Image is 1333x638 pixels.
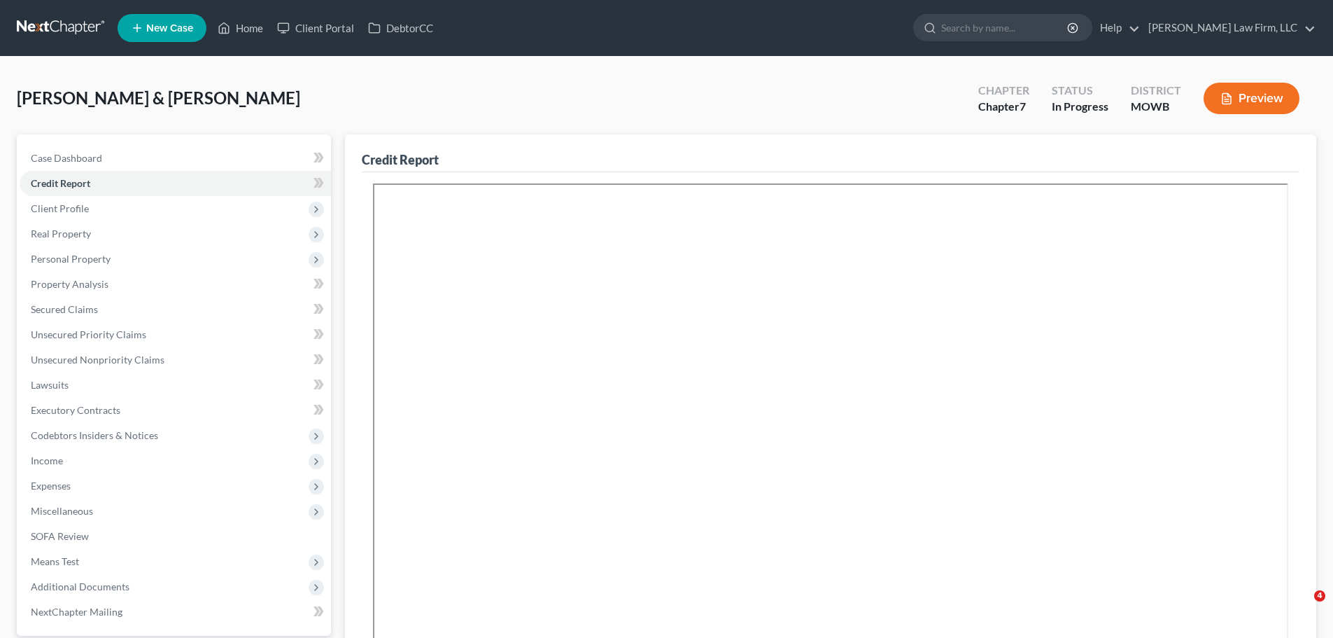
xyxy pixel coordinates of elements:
span: Unsecured Nonpriority Claims [31,354,164,366]
a: DebtorCC [361,15,440,41]
span: Personal Property [31,253,111,265]
a: Help [1093,15,1140,41]
span: Expenses [31,480,71,492]
a: Unsecured Priority Claims [20,322,331,347]
span: Means Test [31,555,79,567]
button: Preview [1204,83,1299,114]
span: Secured Claims [31,303,98,315]
a: Property Analysis [20,272,331,297]
span: Executory Contracts [31,404,120,416]
span: NextChapter Mailing [31,606,122,618]
div: Chapter [978,99,1029,115]
span: Additional Documents [31,581,129,592]
span: Credit Report [31,177,90,189]
span: Unsecured Priority Claims [31,328,146,340]
div: In Progress [1052,99,1108,115]
span: Case Dashboard [31,152,102,164]
a: Case Dashboard [20,146,331,171]
span: [PERSON_NAME] & [PERSON_NAME] [17,88,300,108]
span: Codebtors Insiders & Notices [31,429,158,441]
div: Credit Report [362,151,439,168]
a: Home [211,15,270,41]
a: Secured Claims [20,297,331,322]
span: Property Analysis [31,278,108,290]
a: Credit Report [20,171,331,196]
div: MOWB [1131,99,1181,115]
a: Lawsuits [20,373,331,398]
div: Chapter [978,83,1029,99]
iframe: Intercom live chat [1285,590,1319,624]
a: Unsecured Nonpriority Claims [20,347,331,373]
span: SOFA Review [31,530,89,542]
a: Executory Contracts [20,398,331,423]
a: SOFA Review [20,524,331,549]
span: Lawsuits [31,379,69,391]
span: Real Property [31,228,91,240]
div: District [1131,83,1181,99]
span: 7 [1020,99,1026,113]
a: NextChapter Mailing [20,599,331,625]
a: [PERSON_NAME] Law Firm, LLC [1141,15,1316,41]
a: Client Portal [270,15,361,41]
span: Income [31,455,63,466]
span: New Case [146,23,193,34]
span: 4 [1314,590,1325,602]
span: Miscellaneous [31,505,93,517]
div: Status [1052,83,1108,99]
input: Search by name... [941,15,1069,41]
span: Client Profile [31,202,89,214]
